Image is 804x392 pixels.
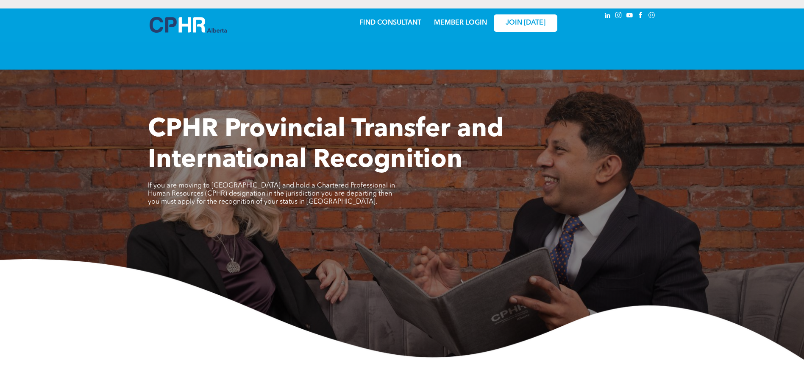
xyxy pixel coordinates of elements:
[494,14,557,32] a: JOIN [DATE]
[506,19,545,27] span: JOIN [DATE]
[148,182,395,205] span: If you are moving to [GEOGRAPHIC_DATA] and hold a Chartered Professional in Human Resources (CPHR...
[603,11,612,22] a: linkedin
[434,20,487,26] a: MEMBER LOGIN
[148,117,504,173] span: CPHR Provincial Transfer and International Recognition
[359,20,421,26] a: FIND CONSULTANT
[625,11,634,22] a: youtube
[636,11,645,22] a: facebook
[614,11,623,22] a: instagram
[150,17,227,33] img: A blue and white logo for cp alberta
[647,11,657,22] a: Social network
